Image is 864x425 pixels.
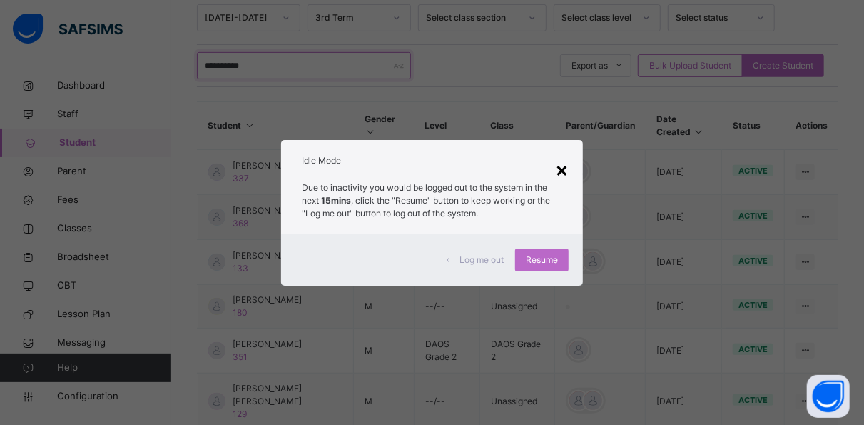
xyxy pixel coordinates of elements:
h2: Idle Mode [303,154,562,167]
strong: 15mins [322,195,352,206]
span: Resume [526,254,558,266]
p: Due to inactivity you would be logged out to the system in the next , click the "Resume" button t... [303,181,562,220]
button: Open asap [807,375,850,418]
span: Log me out [459,254,504,266]
div: × [555,154,569,184]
